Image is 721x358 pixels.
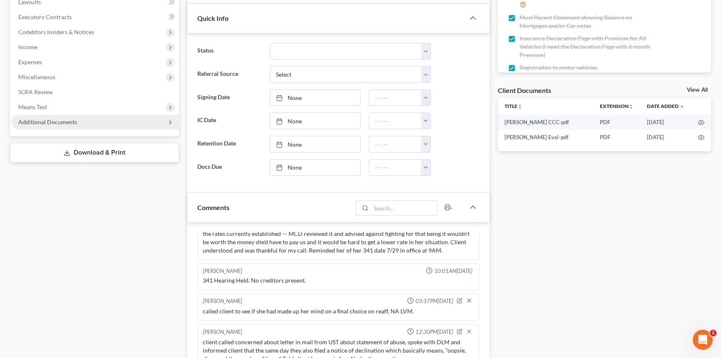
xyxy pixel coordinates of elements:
a: SOFA Review [12,85,179,100]
a: Download & Print [10,143,179,163]
input: -- : -- [369,136,422,152]
label: IC Date [193,113,266,129]
td: [PERSON_NAME] CCC-pdf [498,115,594,130]
label: Retention Date [193,136,266,153]
input: -- : -- [369,113,422,129]
span: 12:30PM[DATE] [415,328,453,336]
td: PDF [593,115,640,130]
div: 341 Hearing Held. No creditors present. [203,276,474,285]
input: Search... [371,201,437,215]
a: Extensionunfold_more [600,103,634,109]
i: expand_more [679,104,684,109]
label: Referral Source [193,66,266,83]
div: [PERSON_NAME] [203,297,242,305]
div: Client Documents [498,86,551,95]
label: Docs Due [193,159,266,176]
td: PDF [593,130,640,145]
a: None [270,90,360,106]
input: -- : -- [369,160,422,175]
a: None [270,113,360,129]
div: [PERSON_NAME] [203,328,242,336]
span: 10:01AM[DATE] [434,267,472,275]
a: Date Added expand_more [647,103,684,109]
label: Status [193,43,266,60]
a: Titleunfold_more [505,103,522,109]
iframe: Intercom live chat [693,330,713,350]
span: Insurance Declaration Page with Premium for All Vehicles (I need the Declaration Page with 6 mont... [520,34,651,59]
a: None [270,160,360,175]
span: SOFA Review [18,88,53,95]
i: unfold_more [629,104,634,109]
div: called client to see if she had made up her mind on a final choice on reaff, NA LVM. [203,307,474,315]
i: unfold_more [517,104,522,109]
td: [DATE] [640,115,691,130]
label: Signing Date [193,90,266,106]
div: Spoke with client about reaffirmation, she gets paid either 7/30, 7/31, or 8/1 she will pay us fo... [203,213,474,255]
span: Most Recent Statement showing Balance on Mortgages and/or Car notes [520,13,651,30]
span: Expenses [18,58,42,65]
span: Registration to motor vehicles [520,63,597,72]
span: 03:37PM[DATE] [415,297,453,305]
span: Executory Contracts [18,13,72,20]
span: Quick Info [197,14,229,22]
a: None [270,136,360,152]
input: -- : -- [369,90,422,106]
span: Income [18,43,37,50]
span: Additional Documents [18,118,77,125]
span: Codebtors Insiders & Notices [18,28,94,35]
span: Comments [197,203,229,211]
td: [DATE] [640,130,691,145]
div: [PERSON_NAME] [203,267,242,275]
td: [PERSON_NAME] Eval-pdf [498,130,594,145]
a: Executory Contracts [12,10,179,25]
span: 1 [710,330,716,336]
span: Miscellaneous [18,73,55,80]
span: Means Test [18,103,47,110]
a: View All [687,87,708,93]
